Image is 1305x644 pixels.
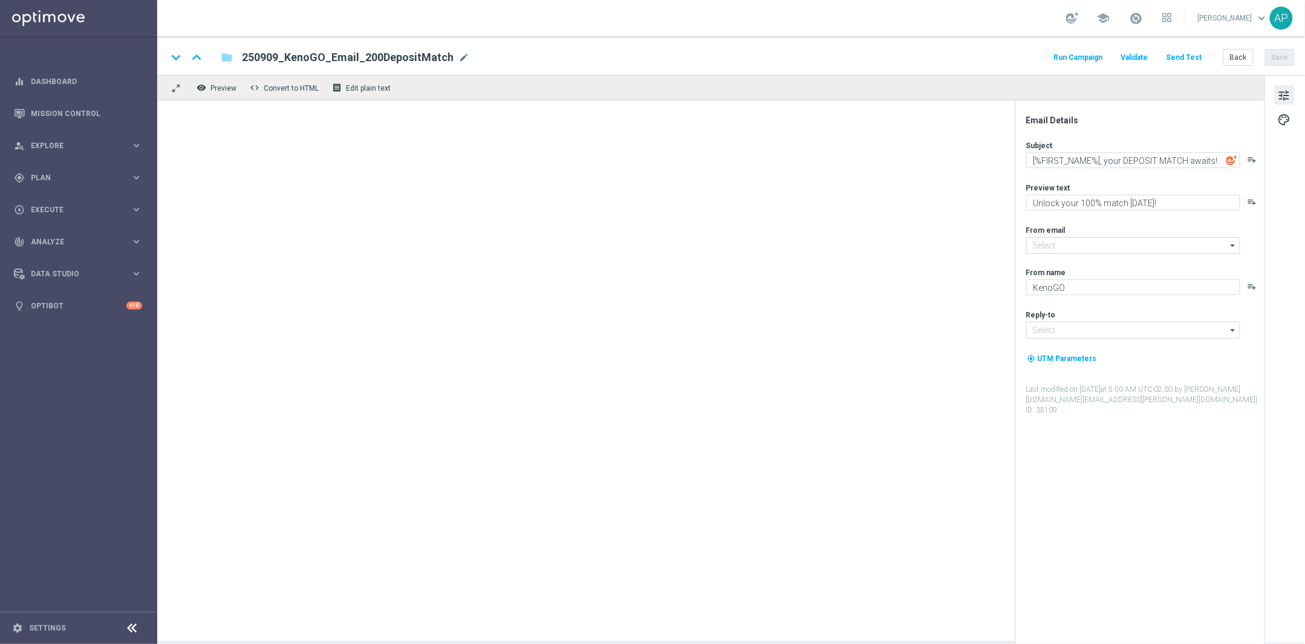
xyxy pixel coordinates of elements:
[1278,112,1291,128] span: palette
[250,83,259,93] span: code
[1248,155,1257,164] button: playlist_add
[14,268,131,279] div: Data Studio
[220,48,234,67] button: folder
[1026,115,1263,126] div: Email Details
[1226,155,1237,166] img: optiGenie.svg
[12,623,23,634] i: settings
[14,76,25,87] i: equalizer
[29,625,66,632] a: Settings
[13,77,143,86] button: equalizer Dashboard
[14,301,25,311] i: lightbulb
[1197,9,1270,27] a: [PERSON_NAME]keyboard_arrow_down
[1121,53,1148,62] span: Validate
[1026,226,1066,235] label: From email
[1026,237,1240,254] input: Select
[131,140,142,151] i: keyboard_arrow_right
[242,50,454,65] span: 250909_KenoGO_Email_200DepositMatch
[1275,109,1294,129] button: palette
[1228,322,1240,338] i: arrow_drop_down
[1248,197,1257,207] button: playlist_add
[31,206,131,213] span: Execute
[329,80,396,96] button: receipt Edit plain text
[13,141,143,151] button: person_search Explore keyboard_arrow_right
[264,84,319,93] span: Convert to HTML
[31,142,131,149] span: Explore
[167,48,185,67] i: keyboard_arrow_down
[1052,50,1105,66] button: Run Campaign
[1026,141,1053,151] label: Subject
[14,97,142,129] div: Mission Control
[131,204,142,215] i: keyboard_arrow_right
[14,172,25,183] i: gps_fixed
[31,270,131,278] span: Data Studio
[14,140,131,151] div: Explore
[131,236,142,247] i: keyboard_arrow_right
[210,84,236,93] span: Preview
[1278,88,1291,103] span: tune
[14,236,131,247] div: Analyze
[126,302,142,310] div: +10
[13,109,143,119] button: Mission Control
[1255,11,1269,25] span: keyboard_arrow_down
[247,80,324,96] button: code Convert to HTML
[1026,385,1263,415] label: Last modified on [DATE] at 5:50 AM UTC-02:00 by [PERSON_NAME][DOMAIN_NAME][EMAIL_ADDRESS][PERSON_...
[14,290,142,322] div: Optibot
[197,83,206,93] i: remove_red_eye
[1119,50,1150,66] button: Validate
[14,172,131,183] div: Plan
[1026,310,1056,320] label: Reply-to
[458,52,469,63] span: mode_edit
[13,301,143,311] button: lightbulb Optibot +10
[332,83,342,93] i: receipt
[187,48,206,67] i: keyboard_arrow_up
[14,236,25,247] i: track_changes
[1275,85,1294,105] button: tune
[1097,11,1110,25] span: school
[1026,183,1070,193] label: Preview text
[1248,282,1257,291] button: playlist_add
[13,173,143,183] button: gps_fixed Plan keyboard_arrow_right
[194,80,242,96] button: remove_red_eye Preview
[13,205,143,215] button: play_circle_outline Execute keyboard_arrow_right
[131,172,142,183] i: keyboard_arrow_right
[1165,50,1204,66] button: Send Test
[14,204,131,215] div: Execute
[31,65,142,97] a: Dashboard
[131,268,142,279] i: keyboard_arrow_right
[14,204,25,215] i: play_circle_outline
[1038,354,1097,363] span: UTM Parameters
[31,97,142,129] a: Mission Control
[1027,354,1036,363] i: my_location
[1026,268,1066,278] label: From name
[31,290,126,322] a: Optibot
[1265,49,1295,66] button: Save
[14,140,25,151] i: person_search
[1026,352,1098,365] button: my_location UTM Parameters
[13,237,143,247] button: track_changes Analyze keyboard_arrow_right
[1228,238,1240,253] i: arrow_drop_down
[1223,49,1254,66] button: Back
[13,269,143,279] button: Data Studio keyboard_arrow_right
[221,50,233,65] i: folder
[1026,322,1240,339] input: Select
[31,174,131,181] span: Plan
[31,238,131,246] span: Analyze
[1270,7,1293,30] div: AP
[14,65,142,97] div: Dashboard
[346,84,391,93] span: Edit plain text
